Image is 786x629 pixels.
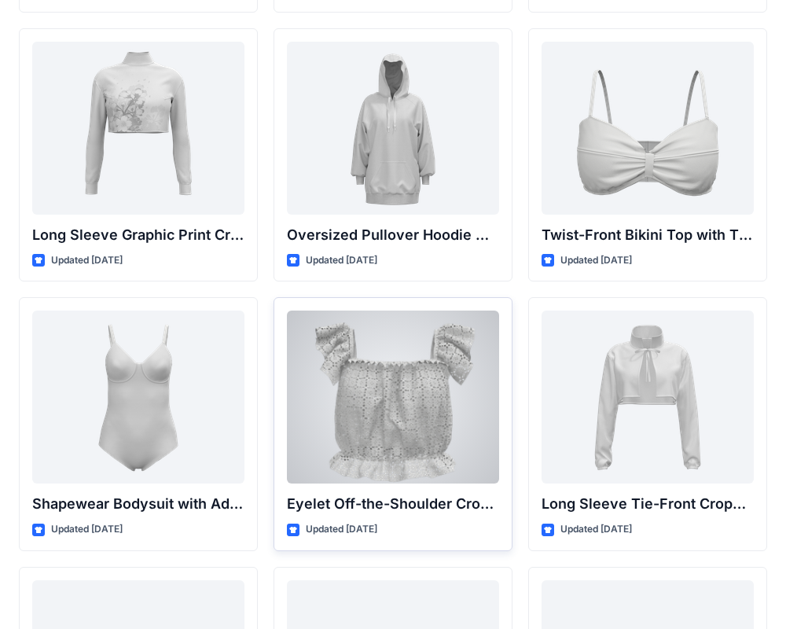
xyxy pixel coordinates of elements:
[542,493,754,515] p: Long Sleeve Tie-Front Cropped Shrug
[51,252,123,269] p: Updated [DATE]
[32,311,244,484] a: Shapewear Bodysuit with Adjustable Straps
[287,42,499,215] a: Oversized Pullover Hoodie with Front Pocket
[560,521,632,538] p: Updated [DATE]
[306,252,377,269] p: Updated [DATE]
[287,493,499,515] p: Eyelet Off-the-Shoulder Crop Top with Ruffle Straps
[32,493,244,515] p: Shapewear Bodysuit with Adjustable Straps
[287,224,499,246] p: Oversized Pullover Hoodie with Front Pocket
[51,521,123,538] p: Updated [DATE]
[542,311,754,484] a: Long Sleeve Tie-Front Cropped Shrug
[306,521,377,538] p: Updated [DATE]
[287,311,499,484] a: Eyelet Off-the-Shoulder Crop Top with Ruffle Straps
[32,224,244,246] p: Long Sleeve Graphic Print Cropped Turtleneck
[560,252,632,269] p: Updated [DATE]
[542,224,754,246] p: Twist-Front Bikini Top with Thin Straps
[542,42,754,215] a: Twist-Front Bikini Top with Thin Straps
[32,42,244,215] a: Long Sleeve Graphic Print Cropped Turtleneck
